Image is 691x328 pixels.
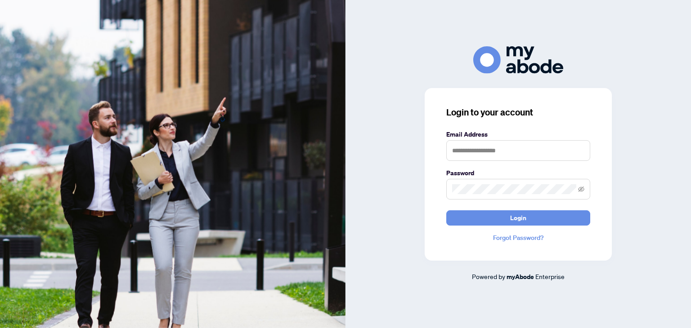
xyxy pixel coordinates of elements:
label: Email Address [446,129,590,139]
label: Password [446,168,590,178]
span: eye-invisible [578,186,584,192]
span: Enterprise [535,272,565,280]
h3: Login to your account [446,106,590,119]
span: Powered by [472,272,505,280]
a: myAbode [507,272,534,282]
button: Login [446,210,590,226]
span: Login [510,211,526,225]
img: ma-logo [473,46,563,74]
a: Forgot Password? [446,233,590,243]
